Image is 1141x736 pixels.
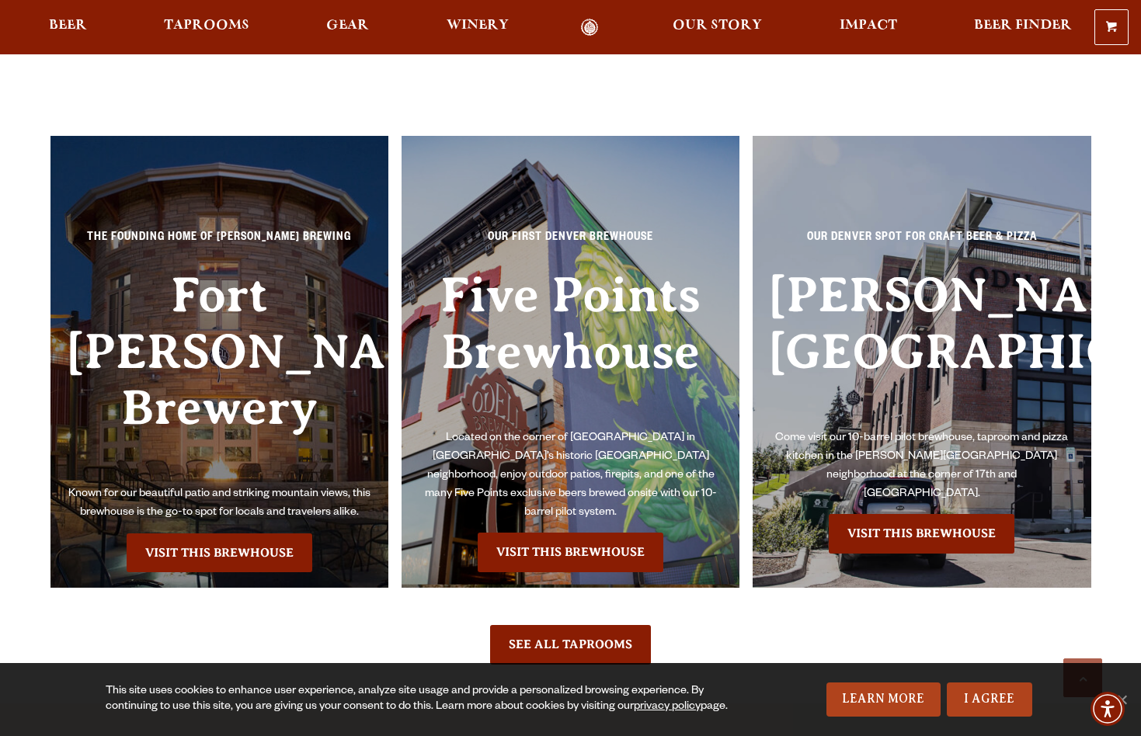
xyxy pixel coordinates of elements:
span: Beer [49,19,87,32]
p: Located on the corner of [GEOGRAPHIC_DATA] in [GEOGRAPHIC_DATA]’s historic [GEOGRAPHIC_DATA] neig... [417,429,725,522]
a: privacy policy [634,701,701,713]
a: Beer [39,19,97,36]
a: Visit the Sloan’s Lake Brewhouse [829,514,1014,553]
h3: [PERSON_NAME][GEOGRAPHIC_DATA] [768,267,1076,429]
span: Beer Finder [974,19,1072,32]
div: This site uses cookies to enhance user experience, analyze site usage and provide a personalized ... [106,684,743,715]
p: The Founding Home of [PERSON_NAME] Brewing [66,229,374,257]
a: Our Story [663,19,772,36]
span: Taprooms [164,19,249,32]
a: Gear [316,19,379,36]
a: Visit the Five Points Brewhouse [478,533,663,571]
a: Taprooms [154,19,259,36]
p: Known for our beautiful patio and striking mountain views, this brewhouse is the go-to spot for l... [66,485,374,522]
p: Come visit our 10-barrel pilot brewhouse, taproom and pizza kitchen in the [PERSON_NAME][GEOGRAPH... [768,429,1076,504]
a: See All Taprooms [490,625,651,664]
a: Beer Finder [964,19,1082,36]
h3: Fort [PERSON_NAME] Brewery [66,267,374,485]
a: Visit the Fort Collin's Brewery & Taproom [127,533,312,572]
span: Impact [840,19,897,32]
p: Our First Denver Brewhouse [417,229,725,257]
a: Impact [830,19,907,36]
a: Learn More [826,682,941,717]
span: Winery [447,19,509,32]
h3: Five Points Brewhouse [417,267,725,429]
a: Scroll to top [1063,658,1102,697]
div: Accessibility Menu [1091,692,1125,726]
span: Our Story [673,19,762,32]
span: Gear [326,19,369,32]
p: Our Denver spot for craft beer & pizza [768,229,1076,257]
a: I Agree [947,682,1032,717]
a: Odell Home [560,19,618,36]
a: Winery [437,19,519,36]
